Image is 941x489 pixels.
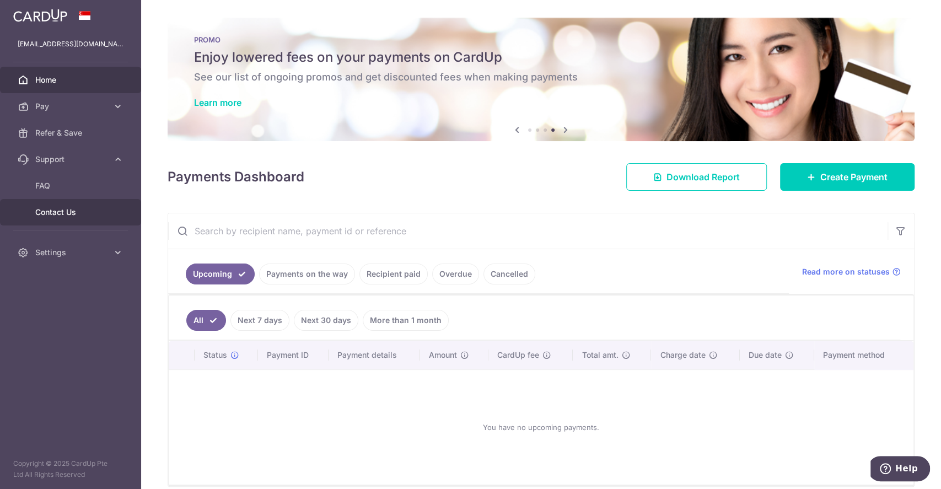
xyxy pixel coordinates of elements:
[168,213,888,249] input: Search by recipient name, payment id or reference
[870,456,930,483] iframe: Opens a widget where you can find more information
[194,97,241,108] a: Learn more
[428,350,456,361] span: Amount
[168,167,304,187] h4: Payments Dashboard
[35,127,108,138] span: Refer & Save
[182,379,900,476] div: You have no upcoming payments.
[483,264,535,284] a: Cancelled
[749,350,782,361] span: Due date
[203,350,227,361] span: Status
[35,207,108,218] span: Contact Us
[666,170,740,184] span: Download Report
[780,163,915,191] a: Create Payment
[359,264,428,284] a: Recipient paid
[626,163,767,191] a: Download Report
[35,180,108,191] span: FAQ
[186,310,226,331] a: All
[35,101,108,112] span: Pay
[35,74,108,85] span: Home
[194,49,888,66] h5: Enjoy lowered fees on your payments on CardUp
[432,264,479,284] a: Overdue
[820,170,888,184] span: Create Payment
[35,247,108,258] span: Settings
[802,266,901,277] a: Read more on statuses
[18,39,123,50] p: [EMAIL_ADDRESS][DOMAIN_NAME]
[802,266,890,277] span: Read more on statuses
[168,18,915,141] img: Latest Promos banner
[35,154,108,165] span: Support
[230,310,289,331] a: Next 7 days
[814,341,913,369] th: Payment method
[13,9,67,22] img: CardUp
[194,71,888,84] h6: See our list of ongoing promos and get discounted fees when making payments
[582,350,618,361] span: Total amt.
[294,310,358,331] a: Next 30 days
[186,264,255,284] a: Upcoming
[363,310,449,331] a: More than 1 month
[194,35,888,44] p: PROMO
[660,350,705,361] span: Charge date
[497,350,539,361] span: CardUp fee
[259,264,355,284] a: Payments on the way
[329,341,420,369] th: Payment details
[258,341,329,369] th: Payment ID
